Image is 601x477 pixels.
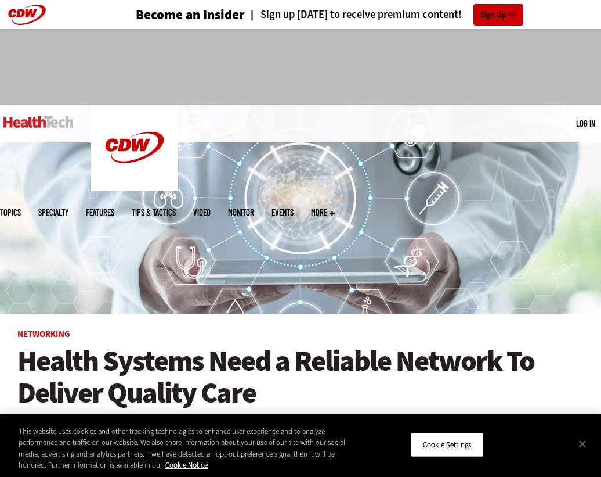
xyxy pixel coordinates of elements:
[576,117,595,130] div: User menu
[311,208,335,217] span: More
[473,4,523,26] a: Sign Up
[86,208,114,217] a: Features
[165,460,208,470] a: More information about your privacy
[91,105,178,191] img: Home
[411,433,483,457] button: Cookie Settings
[89,41,512,93] iframe: advertisement
[228,208,254,217] a: MonITor
[136,8,245,21] a: Become an Insider
[38,208,68,217] span: Specialty
[3,116,74,128] img: Home
[576,118,595,128] a: Log in
[271,208,294,217] a: Events
[245,9,462,20] a: Sign up [DATE] to receive premium content!
[17,345,584,409] a: Health Systems Need a Reliable Network To Deliver Quality Care
[17,328,70,340] a: Networking
[19,426,361,471] div: This website uses cookies and other tracking technologies to enhance user experience and to analy...
[91,181,178,193] a: CDW
[193,208,211,217] a: Video
[570,431,595,457] button: Close
[132,208,176,217] a: Tips & Tactics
